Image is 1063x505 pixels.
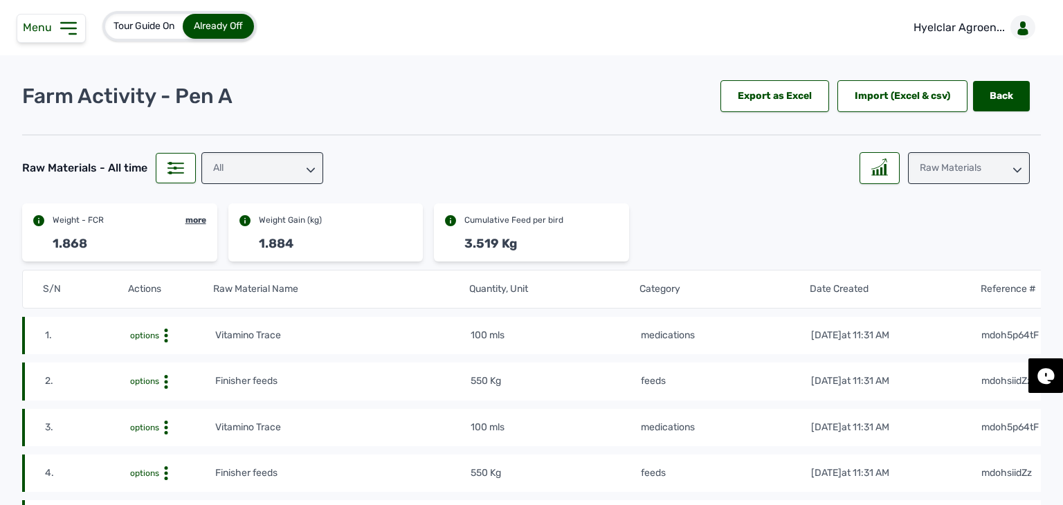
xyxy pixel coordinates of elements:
td: 4. [44,466,129,481]
a: Back [973,81,1030,111]
td: 3. [44,420,129,435]
div: [DATE] [811,329,889,342]
td: 550 Kg [470,466,640,481]
div: [DATE] [811,466,889,480]
div: Weight Gain (kg) [259,214,322,226]
th: Category [639,282,809,297]
div: All [201,152,323,184]
td: feeds [640,466,810,481]
th: Quantity, Unit [469,282,639,297]
div: more [185,214,206,226]
span: options [130,423,159,432]
td: 100 mls [470,420,640,435]
div: Weight - FCR [53,214,104,226]
p: Farm Activity - Pen A [22,84,233,109]
td: 2. [44,374,129,389]
td: 100 mls [470,328,640,343]
div: [DATE] [811,421,889,434]
th: Raw Material Name [212,282,469,297]
th: S/N [42,282,127,297]
span: options [130,468,159,478]
div: 3.519 Kg [464,234,517,253]
td: Finisher feeds [215,466,470,481]
td: Vitamino Trace [215,420,470,435]
span: options [130,376,159,386]
p: Hyelclar Agroen... [914,19,1005,36]
span: at 11:31 AM [842,467,889,479]
span: at 11:31 AM [842,421,889,433]
div: 1.868 [53,234,87,253]
span: Already Off [194,20,243,32]
td: 1. [44,328,129,343]
td: 550 Kg [470,374,640,389]
span: at 11:31 AM [842,329,889,341]
td: feeds [640,374,810,389]
a: Hyelclar Agroen... [902,8,1041,47]
th: Date Created [809,282,979,297]
td: medications [640,328,810,343]
td: medications [640,420,810,435]
th: Actions [127,282,212,297]
div: [DATE] [811,374,889,388]
span: Tour Guide On [113,20,174,32]
div: Raw Materials [908,152,1030,184]
span: at 11:31 AM [842,375,889,387]
td: Finisher feeds [215,374,470,389]
div: Export as Excel [720,80,829,112]
span: Menu [23,21,57,34]
div: Import (Excel & csv) [837,80,967,112]
div: 1.884 [259,234,293,253]
td: Vitamino Trace [215,328,470,343]
span: options [130,331,159,340]
div: Raw Materials - All time [22,160,147,176]
div: Cumulative Feed per bird [464,214,563,226]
